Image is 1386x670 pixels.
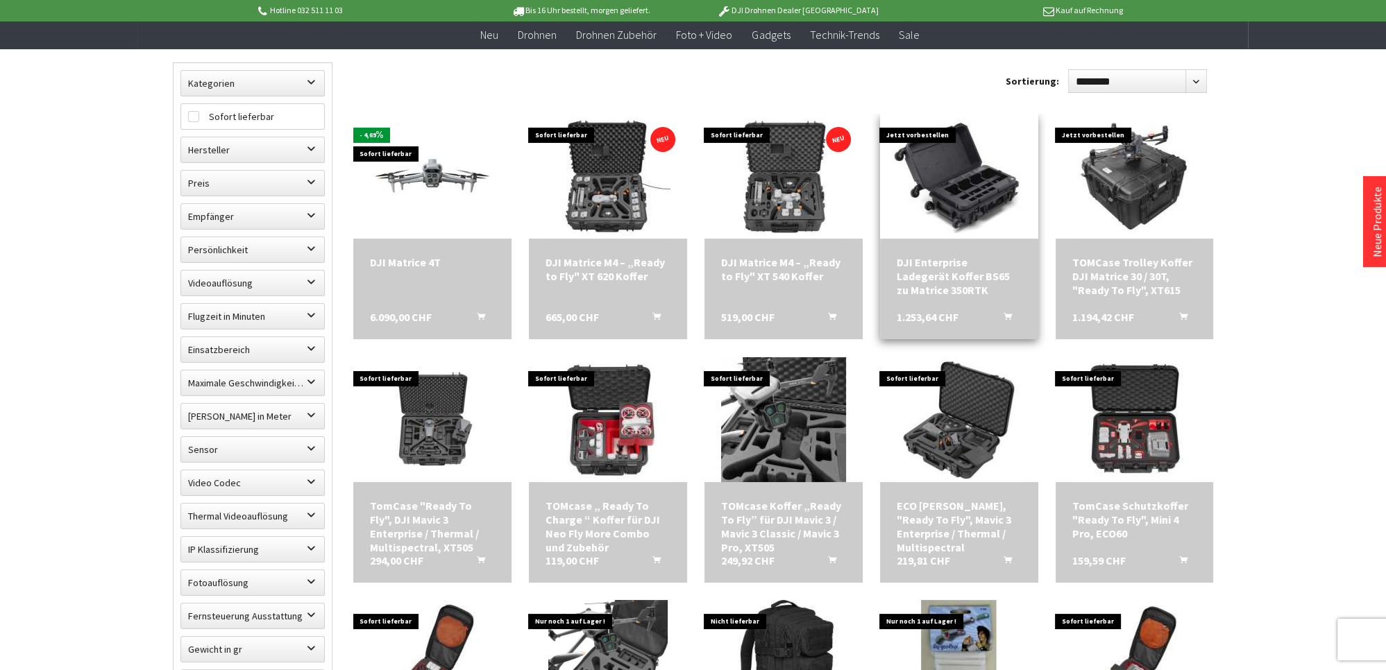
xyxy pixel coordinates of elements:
[181,370,324,395] label: Maximale Geschwindigkeit in km/h
[721,499,846,554] a: TOMcase Koffer „Ready To Fly” für DJI Mavic 3 / Mavic 3 Classic / Mavic 3 Pro, XT505 249,92 CHF I...
[811,310,845,328] button: In den Warenkorb
[181,504,324,529] label: Thermal Videoauflösung
[676,28,732,42] span: Foto + Video
[546,255,670,283] div: DJI Matrice M4 – „Ready to Fly" XT 620 Koffer
[721,114,846,239] img: DJI Matrice M4 – „Ready to Fly" XT 540 Koffer
[888,21,929,49] a: Sale
[546,114,670,239] img: DJI Matrice M4 – „Ready to Fly" XT 620 Koffer
[1072,310,1134,324] span: 1.194,42 CHF
[546,553,599,567] span: 119,00 CHF
[518,28,557,42] span: Drohnen
[987,553,1020,572] button: In den Warenkorb
[353,367,512,472] img: TomCase "Ready To Fly", DJI Mavic 3 Enterprise / Thermal / Multispectral, XT505
[1072,255,1197,297] div: TOMCase Trolley Koffer DJI Matrice 30 / 30T, "Ready To Fly", XT615
[1006,70,1059,92] label: Sortierung:
[181,637,324,662] label: Gewicht in gr
[721,255,846,283] div: DJI Matrice M4 – „Ready to Fly" XT 540 Koffer
[636,310,669,328] button: In den Warenkorb
[181,171,324,196] label: Preis
[546,357,670,482] img: TOMcase „ Ready To Charge “ Koffer für DJI Neo Fly More Combo und Zubehör
[181,137,324,162] label: Hersteller
[721,553,775,567] span: 249,92 CHF
[721,255,846,283] a: DJI Matrice M4 – „Ready to Fly" XT 540 Koffer 519,00 CHF In den Warenkorb
[473,2,689,19] p: Bis 16 Uhr bestellt, morgen geliefert.
[370,499,495,554] div: TomCase "Ready To Fly", DJI Mavic 3 Enterprise / Thermal / Multispectral, XT505
[181,537,324,562] label: IP Klassifizierung
[181,104,324,129] label: Sofort lieferbar
[370,553,423,567] span: 294,00 CHF
[897,357,1022,482] img: ECO Schutzkoffer, "Ready To Fly", Mavic 3 Enterprise / Thermal / Multispectral
[809,28,879,42] span: Technik-Trends
[181,404,324,429] label: Maximale Flughöhe in Meter
[1162,553,1195,572] button: In den Warenkorb
[897,255,1022,297] a: DJI Enterprise Ladegerät Koffer BS65 zu Matrice 350RTK 1.253,64 CHF In den Warenkorb
[181,204,324,229] label: Empfänger
[636,553,669,572] button: In den Warenkorb
[460,553,493,572] button: In den Warenkorb
[546,310,599,324] span: 665,00 CHF
[370,255,495,269] div: DJI Matrice 4T
[1072,114,1197,239] img: TOMCase Trolley Koffer DJI Matrice 30 / 30T, "Ready To Fly", XT615
[181,71,324,96] label: Kategorien
[666,21,742,49] a: Foto + Video
[1072,255,1197,297] a: TOMCase Trolley Koffer DJI Matrice 30 / 30T, "Ready To Fly", XT615 1.194,42 CHF In den Warenkorb
[721,310,775,324] span: 519,00 CHF
[255,2,472,19] p: Hotline 032 511 11 03
[460,310,493,328] button: In den Warenkorb
[370,499,495,554] a: TomCase "Ready To Fly", DJI Mavic 3 Enterprise / Thermal / Multispectral, XT505 294,00 CHF In den...
[800,21,888,49] a: Technik-Trends
[181,437,324,462] label: Sensor
[181,270,324,295] label: Videoauflösung
[721,499,846,554] div: TOMcase Koffer „Ready To Fly” für DJI Mavic 3 / Mavic 3 Classic / Mavic 3 Pro, XT505
[752,28,790,42] span: Gadgets
[897,553,950,567] span: 219,81 CHF
[370,255,495,269] a: DJI Matrice 4T 6.090,00 CHF In den Warenkorb
[181,337,324,362] label: Einsatzbereich
[689,2,906,19] p: DJI Drohnen Dealer [GEOGRAPHIC_DATA]
[1072,499,1197,540] div: TomCase Schutzkoffer "Ready To Fly", Mini 4 Pro, ECO60
[546,499,670,554] div: TOMcase „ Ready To Charge “ Koffer für DJI Neo Fly More Combo und Zubehör
[1072,499,1197,540] a: TomCase Schutzkoffer "Ready To Fly", Mini 4 Pro, ECO60 159,59 CHF In den Warenkorb
[897,255,1022,297] div: DJI Enterprise Ladegerät Koffer BS65 zu Matrice 350RTK
[1072,553,1126,567] span: 159,59 CHF
[906,2,1123,19] p: Kauf auf Rechnung
[898,28,919,42] span: Sale
[721,357,846,482] img: TOMcase Koffer „Ready To Fly” für DJI Mavic 3 / Mavic 3 Classic / Mavic 3 Pro, XT505
[508,21,566,49] a: Drohnen
[811,553,845,572] button: In den Warenkorb
[471,21,508,49] a: Neu
[181,570,324,595] label: Fotoauflösung
[546,255,670,283] a: DJI Matrice M4 – „Ready to Fly" XT 620 Koffer 665,00 CHF In den Warenkorb
[897,499,1022,554] div: ECO [PERSON_NAME], "Ready To Fly", Mavic 3 Enterprise / Thermal / Multispectral
[1072,357,1197,482] img: TomCase Schutzkoffer "Ready To Fly", Mini 4 Pro, ECO60
[897,499,1022,554] a: ECO [PERSON_NAME], "Ready To Fly", Mavic 3 Enterprise / Thermal / Multispectral 219,81 CHF In den...
[181,603,324,628] label: Fernsteuerung Ausstattung
[566,21,666,49] a: Drohnen Zubehör
[181,304,324,329] label: Flugzeit in Minuten
[1162,310,1195,328] button: In den Warenkorb
[576,28,657,42] span: Drohnen Zubehör
[897,310,958,324] span: 1.253,64 CHF
[480,28,498,42] span: Neu
[881,114,1037,239] img: DJI Enterprise Ladegerät Koffer BS65 zu Matrice 350RTK
[987,310,1020,328] button: In den Warenkorb
[353,132,512,221] img: DJI Matrice 4T
[181,470,324,495] label: Video Codec
[370,310,432,324] span: 6.090,00 CHF
[181,237,324,262] label: Persönlichkeit
[742,21,800,49] a: Gadgets
[546,499,670,554] a: TOMcase „ Ready To Charge “ Koffer für DJI Neo Fly More Combo und Zubehör 119,00 CHF In den Waren...
[1370,187,1384,257] a: Neue Produkte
